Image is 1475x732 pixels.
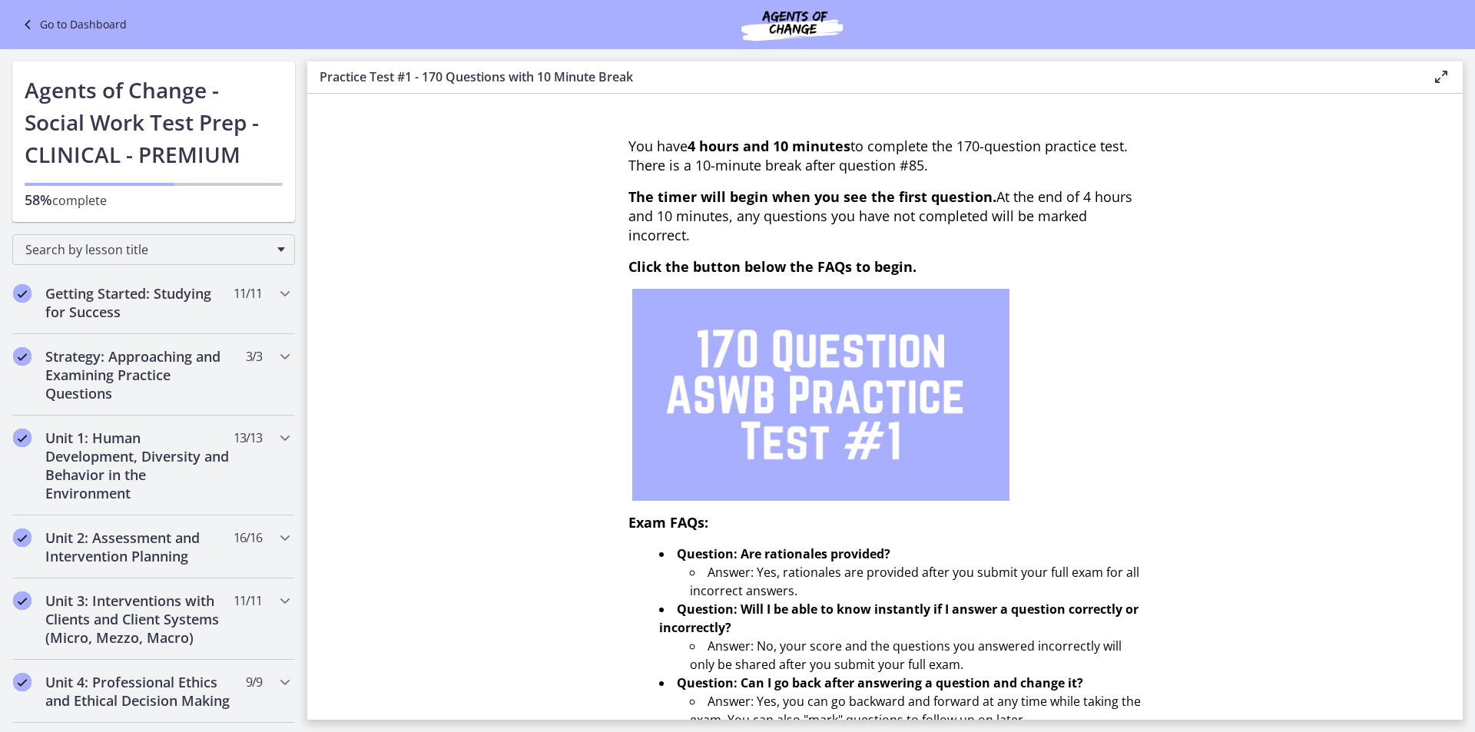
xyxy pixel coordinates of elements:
[13,284,31,303] i: Completed
[628,187,996,206] span: The timer will begin when you see the first question.
[25,190,52,209] span: 58%
[45,284,233,321] h2: Getting Started: Studying for Success
[690,563,1142,600] li: Answer: Yes, rationales are provided after you submit your full exam for all incorrect answers.
[628,257,916,276] span: Click the button below the FAQs to begin.
[234,591,262,610] span: 11 / 11
[234,429,262,447] span: 13 / 13
[12,234,295,265] div: Search by lesson title
[25,74,283,171] h1: Agents of Change - Social Work Test Prep - CLINICAL - PREMIUM
[246,347,262,366] span: 3 / 3
[628,513,708,532] span: Exam FAQs:
[45,429,233,502] h2: Unit 1: Human Development, Diversity and Behavior in the Environment
[628,187,1132,244] span: At the end of 4 hours and 10 minutes, any questions you have not completed will be marked incorrect.
[13,528,31,547] i: Completed
[45,673,233,710] h2: Unit 4: Professional Ethics and Ethical Decision Making
[13,347,31,366] i: Completed
[700,6,884,43] img: Agents of Change
[13,591,31,610] i: Completed
[18,15,127,34] a: Go to Dashboard
[677,674,1083,691] strong: Question: Can I go back after answering a question and change it?
[45,591,233,647] h2: Unit 3: Interventions with Clients and Client Systems (Micro, Mezzo, Macro)
[234,528,262,547] span: 16 / 16
[677,545,890,562] strong: Question: Are rationales provided?
[45,347,233,402] h2: Strategy: Approaching and Examining Practice Questions
[13,429,31,447] i: Completed
[13,673,31,691] i: Completed
[659,601,1139,636] strong: Question: Will I be able to know instantly if I answer a question correctly or incorrectly?
[25,190,283,210] p: complete
[320,68,1407,86] h3: Practice Test #1 - 170 Questions with 10 Minute Break
[690,637,1142,674] li: Answer: No, your score and the questions you answered incorrectly will only be shared after you s...
[628,137,1128,174] span: You have to complete the 170-question practice test. There is a 10-minute break after question #85.
[246,673,262,691] span: 9 / 9
[690,692,1142,729] li: Answer: Yes, you can go backward and forward at any time while taking the exam. You can also "mar...
[45,528,233,565] h2: Unit 2: Assessment and Intervention Planning
[688,137,850,155] strong: 4 hours and 10 minutes
[234,284,262,303] span: 11 / 11
[632,289,1009,501] img: 1.png
[25,241,270,258] span: Search by lesson title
